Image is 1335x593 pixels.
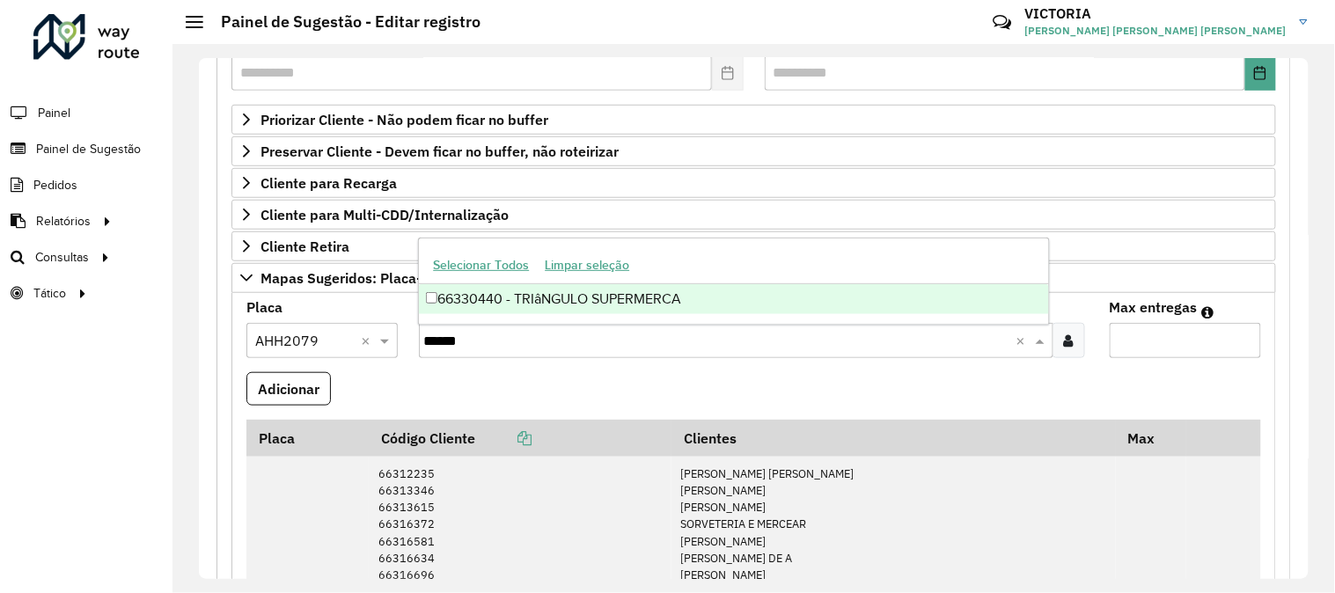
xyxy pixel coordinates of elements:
a: Priorizar Cliente - Não podem ficar no buffer [231,105,1276,135]
label: Max entregas [1110,296,1198,318]
a: Contato Rápido [983,4,1021,41]
span: Priorizar Cliente - Não podem ficar no buffer [260,113,548,127]
span: Preservar Cliente - Devem ficar no buffer, não roteirizar [260,144,619,158]
h3: VICTORIA [1025,5,1287,22]
span: Painel de Sugestão [36,140,141,158]
span: [PERSON_NAME] [PERSON_NAME] [PERSON_NAME] [1025,23,1287,39]
button: Adicionar [246,372,331,406]
th: Max [1116,420,1186,457]
span: Pedidos [33,176,77,194]
button: Choose Date [1245,55,1276,91]
button: Selecionar Todos [425,252,537,279]
span: Relatórios [36,212,91,231]
span: Clear all [361,330,376,351]
th: Clientes [671,420,1115,457]
a: Cliente para Multi-CDD/Internalização [231,200,1276,230]
div: 66330440 - TRIâNGULO SUPERMERCA [419,284,1048,314]
a: Preservar Cliente - Devem ficar no buffer, não roteirizar [231,136,1276,166]
span: Cliente Retira [260,239,349,253]
h2: Painel de Sugestão - Editar registro [203,12,480,32]
button: Limpar seleção [537,252,637,279]
a: Copiar [475,429,532,447]
th: Código Cliente [369,420,671,457]
span: Cliente para Multi-CDD/Internalização [260,208,509,222]
em: Máximo de clientes que serão colocados na mesma rota com os clientes informados [1202,305,1214,319]
ng-dropdown-panel: Options list [418,238,1049,325]
label: Placa [246,296,282,318]
span: Cliente para Recarga [260,176,397,190]
a: Cliente Retira [231,231,1276,261]
span: Mapas Sugeridos: Placa-Cliente [260,271,467,285]
a: Mapas Sugeridos: Placa-Cliente [231,263,1276,293]
th: Placa [246,420,369,457]
a: Cliente para Recarga [231,168,1276,198]
span: Consultas [35,248,89,267]
span: Painel [38,104,70,122]
span: Tático [33,284,66,303]
span: Clear all [1016,330,1031,351]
